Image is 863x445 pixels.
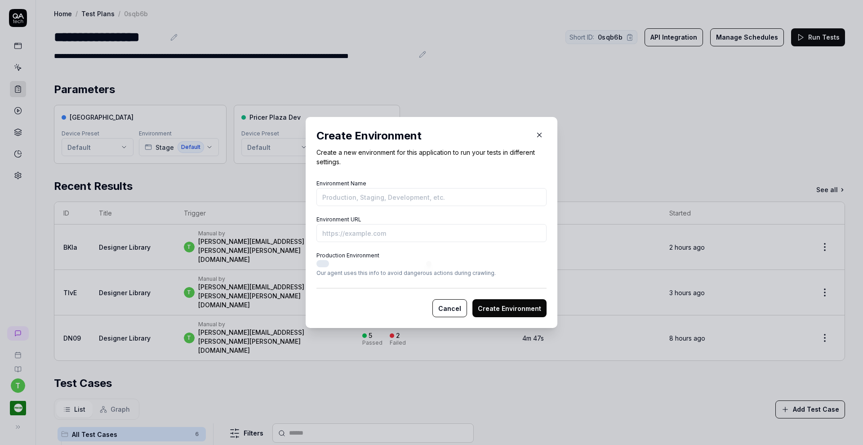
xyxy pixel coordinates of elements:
[316,269,547,277] p: Our agent uses this info to avoid dangerous actions during crawling.
[316,128,547,144] h2: Create Environment
[316,188,547,206] input: Production, Staging, Development, etc.
[532,128,547,142] button: Close Modal
[316,180,366,187] label: Environment Name
[316,216,361,223] label: Environment URL
[316,224,547,242] input: https://example.com
[316,252,379,259] label: Production Environment
[316,148,547,166] p: Create a new environment for this application to run your tests in different settings.
[432,299,467,317] button: Cancel
[472,299,547,317] button: Create Environment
